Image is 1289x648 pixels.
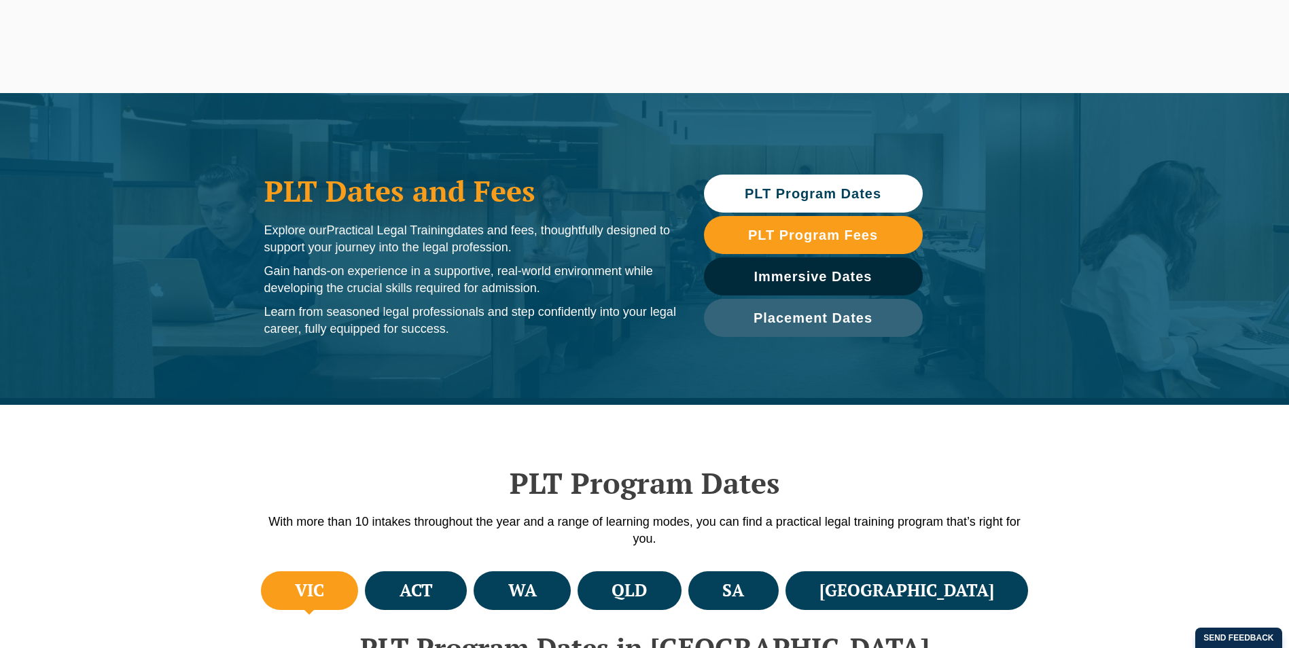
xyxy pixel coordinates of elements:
p: With more than 10 intakes throughout the year and a range of learning modes, you can find a pract... [258,514,1032,547]
h4: [GEOGRAPHIC_DATA] [819,579,994,602]
a: Placement Dates [704,299,923,337]
h4: SA [722,579,744,602]
a: PLT Program Fees [704,216,923,254]
p: Gain hands-on experience in a supportive, real-world environment while developing the crucial ski... [264,263,677,297]
span: PLT Program Dates [745,187,881,200]
span: PLT Program Fees [748,228,878,242]
h4: WA [508,579,537,602]
p: Learn from seasoned legal professionals and step confidently into your legal career, fully equipp... [264,304,677,338]
span: Placement Dates [754,311,872,325]
h2: PLT Program Dates [258,466,1032,500]
span: Immersive Dates [754,270,872,283]
h4: VIC [295,579,324,602]
h4: QLD [612,579,647,602]
h4: ACT [400,579,433,602]
a: PLT Program Dates [704,175,923,213]
span: Practical Legal Training [327,223,454,237]
a: Immersive Dates [704,257,923,295]
p: Explore our dates and fees, thoughtfully designed to support your journey into the legal profession. [264,222,677,256]
h1: PLT Dates and Fees [264,174,677,208]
